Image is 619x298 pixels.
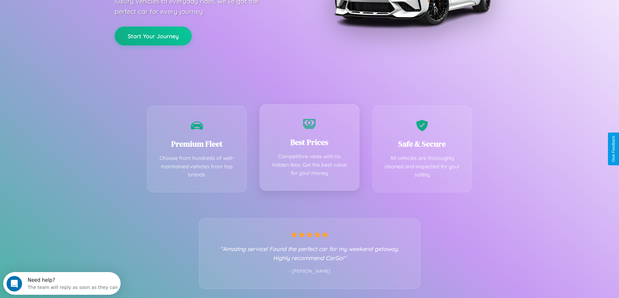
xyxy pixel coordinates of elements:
[382,138,462,149] h3: Safe & Secure
[157,138,237,149] h3: Premium Fleet
[115,27,192,45] button: Start Your Journey
[611,136,616,162] div: Give Feedback
[24,11,115,18] div: The team will reply as soon as they can
[3,272,121,295] iframe: Intercom live chat discovery launcher
[212,244,407,262] p: "Amazing service! Found the perfect car for my weekend getaway. Highly recommend CarGo!"
[157,154,237,179] p: Choose from hundreds of well-maintained vehicles from top brands
[3,3,121,20] div: Open Intercom Messenger
[382,154,462,179] p: All vehicles are thoroughly cleaned and inspected for your safety
[6,276,22,292] iframe: Intercom live chat
[24,6,115,11] div: Need help?
[212,267,407,276] p: - [PERSON_NAME]
[270,152,349,177] p: Competitive rates with no hidden fees. Get the best value for your money
[270,137,349,148] h3: Best Prices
